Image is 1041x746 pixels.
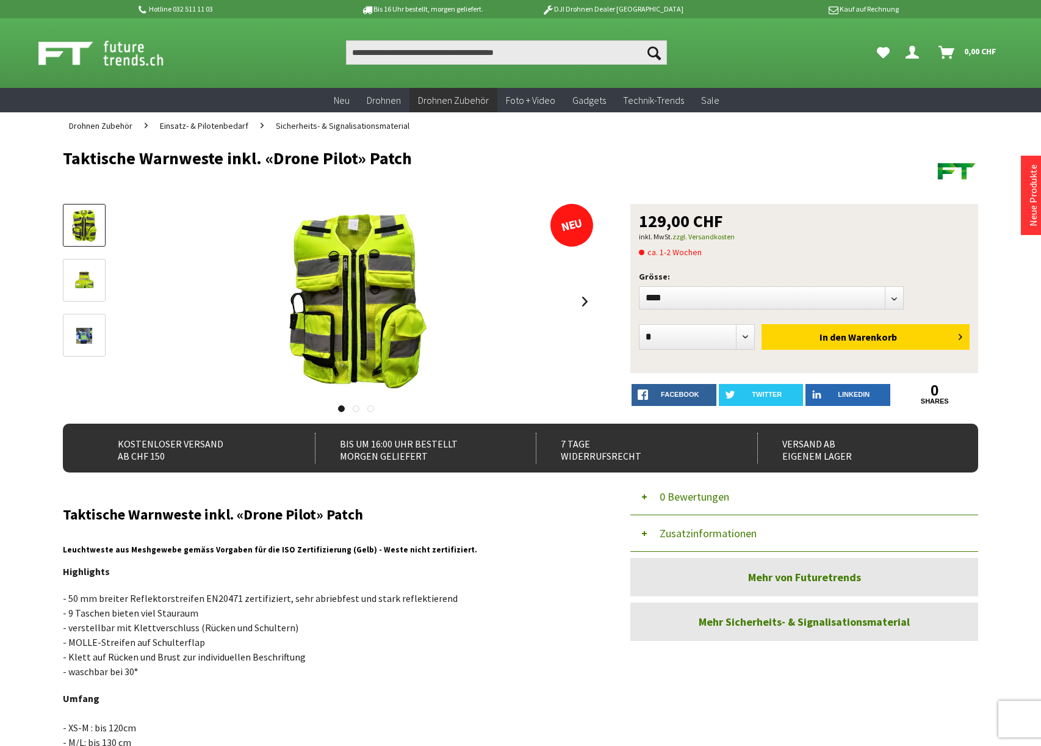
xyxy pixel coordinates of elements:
a: Foto + Video [497,88,564,113]
a: shares [893,397,978,405]
a: Dein Konto [901,40,929,65]
img: Taktische Warnweste inkl. «Drone Pilot» Patch [281,204,431,399]
div: 7 Tage Widerrufsrecht [536,433,730,463]
a: twitter [719,384,804,406]
span: Drohnen [367,94,401,106]
a: facebook [632,384,716,406]
span: Drohnen Zubehör [418,94,489,106]
a: Meine Favoriten [871,40,896,65]
span: facebook [661,391,699,398]
p: Grösse: [639,269,970,284]
button: Suchen [641,40,667,65]
img: Shop Futuretrends - zur Startseite wechseln [38,38,190,68]
span: 129,00 CHF [639,212,723,230]
a: Mehr Sicherheits- & Signalisationsmaterial [630,603,978,641]
span: In den [819,331,846,343]
span: Warenkorb [848,331,897,343]
span: Einsatz- & Pilotenbedarf [160,120,248,131]
div: Kostenloser Versand ab CHF 150 [93,433,288,463]
span: Technik-Trends [623,94,684,106]
p: Bis 16 Uhr bestellt, morgen geliefert. [326,2,517,16]
h2: Taktische Warnweste inkl. «Drone Pilot» Patch [63,507,594,523]
a: Gadgets [564,88,614,113]
button: 0 Bewertungen [630,479,978,515]
a: Mehr von Futuretrends [630,558,978,596]
a: Einsatz- & Pilotenbedarf [154,112,254,139]
span: Sale [701,94,719,106]
a: Drohnen Zubehör [409,88,497,113]
span: Gadgets [572,94,606,106]
img: Futuretrends [935,149,978,192]
span: ca. 1-2 Wochen [639,245,702,259]
a: Warenkorb [934,40,1003,65]
div: Versand ab eigenem Lager [757,433,952,463]
img: Vorschau: Taktische Warnweste inkl. «Drone Pilot» Patch [71,208,98,244]
a: zzgl. Versandkosten [672,232,735,241]
span: Neu [334,94,350,106]
p: Kauf auf Rechnung [708,2,898,16]
span: Sicherheits- & Signalisationsmaterial [276,120,409,131]
p: - 50 mm breiter Reflektorstreifen EN20471 zertifiziert, sehr abriebfest und stark reflektierend -... [63,591,594,679]
a: Sicherheits- & Signalisationsmaterial [270,112,416,139]
button: In den Warenkorb [762,324,970,350]
span: 0,00 CHF [964,42,996,61]
a: Technik-Trends [614,88,693,113]
a: Neue Produkte [1027,164,1039,226]
a: Sale [693,88,728,113]
span: Foto + Video [506,94,555,106]
p: inkl. MwSt. [639,230,970,244]
h1: Taktische Warnweste inkl. «Drone Pilot» Patch [63,149,795,167]
a: Drohnen Zubehör [63,112,139,139]
strong: Highlights [63,565,110,578]
span: twitter [752,391,782,398]
p: Hotline 032 511 11 03 [136,2,326,16]
input: Produkt, Marke, Kategorie, EAN, Artikelnummer… [346,40,667,65]
button: Zusatzinformationen [630,515,978,552]
div: Bis um 16:00 Uhr bestellt Morgen geliefert [315,433,510,463]
strong: Umfang [63,692,99,704]
p: DJI Drohnen Dealer [GEOGRAPHIC_DATA] [517,2,708,16]
a: 0 [893,384,978,397]
a: Drohnen [358,88,409,113]
span: Drohnen Zubehör [69,120,132,131]
a: LinkedIn [805,384,890,406]
a: Neu [325,88,358,113]
span: Leuchtweste aus Meshgewebe gemäss Vorgaben für die ISO Zertifizierung (Gelb) - Weste nicht zertif... [63,545,477,555]
span: LinkedIn [838,391,870,398]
